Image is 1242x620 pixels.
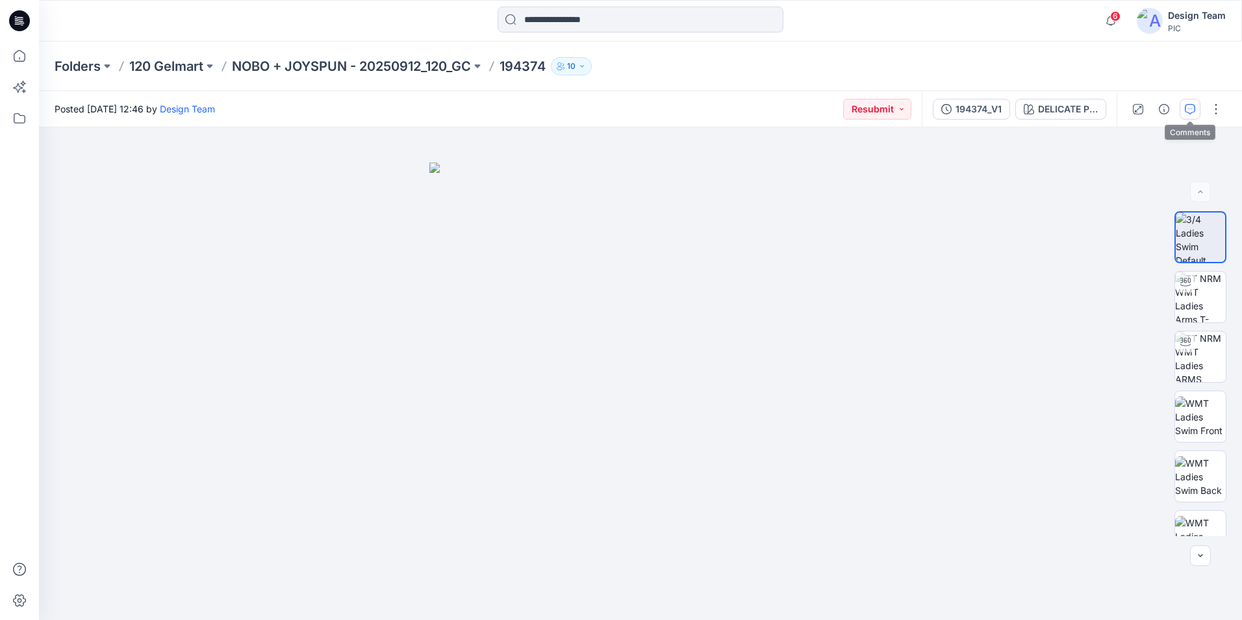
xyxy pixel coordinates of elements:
div: PIC [1168,23,1226,33]
div: Design Team [1168,8,1226,23]
a: 120 Gelmart [129,57,203,75]
img: WMT Ladies Swim Left [1175,516,1226,557]
img: WMT Ladies Swim Front [1175,396,1226,437]
span: Posted [DATE] 12:46 by [55,102,215,116]
img: WMT Ladies Swim Back [1175,456,1226,497]
img: eyJhbGciOiJIUzI1NiIsImtpZCI6IjAiLCJzbHQiOiJzZXMiLCJ0eXAiOiJKV1QifQ.eyJkYXRhIjp7InR5cGUiOiJzdG9yYW... [429,162,852,620]
p: 194374 [500,57,546,75]
img: TT NRM WMT Ladies Arms T-POSE [1175,272,1226,322]
p: 10 [567,59,576,73]
button: 10 [551,57,592,75]
button: Details [1154,99,1174,120]
div: 194374_V1 [956,102,1002,116]
a: Design Team [160,103,215,114]
img: 3/4 Ladies Swim Default [1176,213,1225,262]
a: NOBO + JOYSPUN - 20250912_120_GC [232,57,471,75]
div: DELICATE PINK [1038,102,1098,116]
a: Folders [55,57,101,75]
img: TT NRM WMT Ladies ARMS DOWN [1175,331,1226,382]
img: avatar [1137,8,1163,34]
span: 6 [1110,11,1121,21]
button: DELICATE PINK [1015,99,1106,120]
button: 194374_V1 [933,99,1010,120]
